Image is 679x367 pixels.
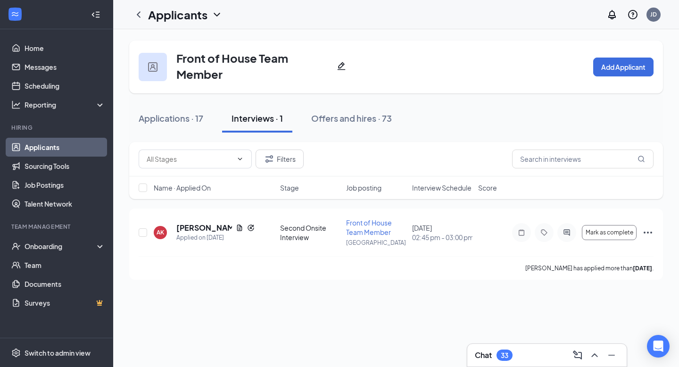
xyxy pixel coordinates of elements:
svg: WorkstreamLogo [10,9,20,19]
span: 02:45 pm - 03:00 pm [412,233,472,242]
div: [DATE] [412,223,472,242]
svg: Reapply [247,224,255,232]
a: Home [25,39,105,58]
div: Onboarding [25,242,97,251]
svg: ChevronDown [236,155,244,163]
h1: Applicants [148,7,207,23]
svg: MagnifyingGlass [638,155,645,163]
h3: Chat [475,350,492,360]
span: Name · Applied On [154,183,211,192]
svg: Filter [264,153,275,165]
p: [GEOGRAPHIC_DATA] [346,239,406,247]
a: Team [25,256,105,275]
svg: UserCheck [11,242,21,251]
a: Applicants [25,138,105,157]
svg: Tag [538,229,550,236]
b: [DATE] [633,265,652,272]
div: 33 [501,351,508,359]
div: AK [157,228,164,236]
div: Hiring [11,124,103,132]
button: ChevronUp [587,348,602,363]
div: Reporting [25,100,106,109]
svg: Settings [11,348,21,358]
svg: ComposeMessage [572,350,583,361]
svg: Note [516,229,527,236]
a: Sourcing Tools [25,157,105,175]
svg: ActiveChat [561,229,572,236]
p: [PERSON_NAME] has applied more than . [525,264,654,272]
svg: ChevronUp [589,350,600,361]
svg: Document [236,224,243,232]
svg: Ellipses [642,227,654,238]
div: Switch to admin view [25,348,91,358]
img: user icon [148,62,157,72]
span: Front of House Team Member [346,218,392,236]
svg: Minimize [606,350,617,361]
a: SurveysCrown [25,293,105,312]
span: Job posting [346,183,381,192]
svg: Pencil [337,61,346,71]
div: Open Intercom Messenger [647,335,670,358]
a: Messages [25,58,105,76]
div: Interviews · 1 [232,112,283,124]
div: Applications · 17 [139,112,203,124]
svg: ChevronDown [211,9,223,20]
div: Second Onsite Interview [280,223,340,242]
h5: [PERSON_NAME] [176,223,232,233]
input: All Stages [147,154,232,164]
div: JD [650,10,657,18]
svg: Collapse [91,10,100,19]
span: Mark as complete [586,229,633,236]
button: Filter Filters [256,150,304,168]
svg: QuestionInfo [627,9,638,20]
span: Interview Schedule [412,183,472,192]
input: Search in interviews [512,150,654,168]
button: Add Applicant [593,58,654,76]
button: Mark as complete [582,225,637,240]
button: ComposeMessage [570,348,585,363]
div: Applied on [DATE] [176,233,255,242]
a: Job Postings [25,175,105,194]
svg: ChevronLeft [133,9,144,20]
div: Offers and hires · 73 [311,112,392,124]
button: Minimize [604,348,619,363]
div: Team Management [11,223,103,231]
svg: Analysis [11,100,21,109]
a: Documents [25,275,105,293]
span: Stage [280,183,299,192]
span: Score [478,183,497,192]
svg: Notifications [606,9,618,20]
a: Talent Network [25,194,105,213]
h3: Front of House Team Member [176,50,333,82]
a: Scheduling [25,76,105,95]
